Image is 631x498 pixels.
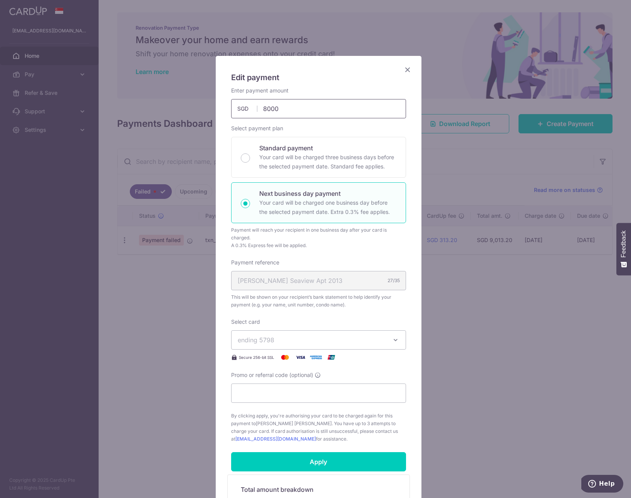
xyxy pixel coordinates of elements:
[231,412,406,443] span: By clicking apply, you're authorising your card to be charged again for this payment to . You hav...
[231,318,260,326] label: Select card
[231,371,313,379] span: Promo or referral code (optional)
[308,353,324,362] img: American Express
[231,71,406,84] h5: Edit payment
[231,87,289,94] label: Enter payment amount
[259,153,396,171] p: Your card will be charged three business days before the selected payment date. Standard fee appl...
[231,452,406,471] input: Apply
[324,353,339,362] img: UnionPay
[293,353,308,362] img: Visa
[256,421,332,426] span: [PERSON_NAME] [PERSON_NAME]
[238,336,274,344] span: ending 5798
[388,277,400,284] div: 27/35
[259,143,396,153] p: Standard payment
[231,330,406,350] button: ending 5798
[231,99,406,118] input: 0.00
[235,436,316,442] a: [EMAIL_ADDRESS][DOMAIN_NAME]
[616,223,631,275] button: Feedback - Show survey
[620,230,627,257] span: Feedback
[231,226,406,242] div: Payment will reach your recipient in one business day after your card is charged.
[231,259,279,266] label: Payment reference
[403,65,412,74] button: Close
[237,105,257,113] span: SGD
[231,124,283,132] label: Select payment plan
[259,189,396,198] p: Next business day payment
[231,242,406,249] div: A 0.3% Express fee will be applied.
[231,293,406,309] span: This will be shown on your recipient’s bank statement to help identify your payment (e.g. your na...
[581,475,623,494] iframe: Opens a widget where you can find more information
[277,353,293,362] img: Mastercard
[259,198,396,217] p: Your card will be charged one business day before the selected payment date. Extra 0.3% fee applies.
[241,485,396,494] h5: Total amount breakdown
[239,354,274,360] span: Secure 256-bit SSL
